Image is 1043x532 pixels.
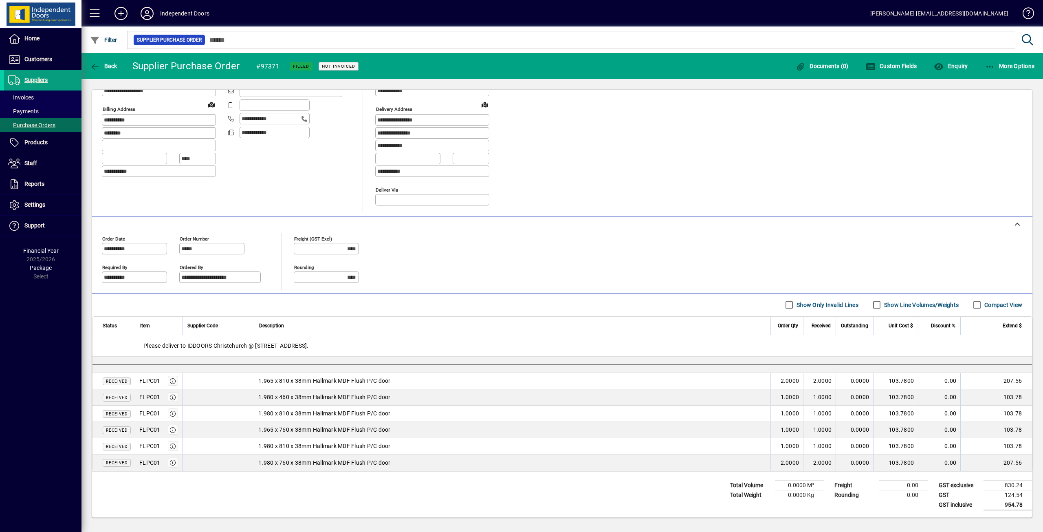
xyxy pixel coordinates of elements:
[918,455,960,471] td: 0.00
[376,187,398,192] mat-label: Deliver via
[960,406,1032,422] td: 103.78
[870,7,1008,20] div: [PERSON_NAME] [EMAIL_ADDRESS][DOMAIN_NAME]
[918,389,960,406] td: 0.00
[770,373,803,389] td: 2.0000
[258,377,391,385] span: 1.965 x 810 x 38mm Hallmark MDF Flush P/C door
[140,321,150,330] span: Item
[4,104,81,118] a: Payments
[24,160,37,166] span: Staff
[830,490,879,500] td: Rounding
[1003,321,1022,330] span: Extend $
[106,412,128,416] span: Received
[960,373,1032,389] td: 207.56
[932,59,970,73] button: Enquiry
[775,480,824,490] td: 0.0000 M³
[24,56,52,62] span: Customers
[770,438,803,455] td: 1.0000
[960,438,1032,455] td: 103.78
[770,422,803,438] td: 1.0000
[830,480,879,490] td: Freight
[4,174,81,194] a: Reports
[478,98,491,111] a: View on map
[4,195,81,215] a: Settings
[879,480,928,490] td: 0.00
[803,389,836,406] td: 1.0000
[770,455,803,471] td: 2.0000
[778,321,798,330] span: Order Qty
[8,94,34,101] span: Invoices
[24,139,48,146] span: Products
[132,60,240,73] div: Supplier Purchase Order
[139,393,161,401] div: FLPC01
[24,35,40,42] span: Home
[775,490,824,500] td: 0.0000 Kg
[90,37,117,43] span: Filter
[803,373,836,389] td: 2.0000
[102,264,127,270] mat-label: Required by
[836,389,873,406] td: 0.0000
[137,36,202,44] span: Supplier Purchase Order
[873,422,918,438] td: 103.7800
[935,500,984,510] td: GST inclusive
[103,321,117,330] span: Status
[4,118,81,132] a: Purchase Orders
[803,406,836,422] td: 1.0000
[984,480,1032,490] td: 830.24
[836,422,873,438] td: 0.0000
[983,59,1037,73] button: More Options
[1017,2,1033,28] a: Knowledge Base
[795,301,858,309] label: Show Only Invalid Lines
[294,236,332,241] mat-label: Freight (GST excl)
[81,59,126,73] app-page-header-button: Back
[882,301,959,309] label: Show Line Volumes/Weights
[106,461,128,465] span: Received
[106,379,128,384] span: Received
[796,63,849,69] span: Documents (0)
[293,64,309,69] span: Filled
[4,153,81,174] a: Staff
[88,33,119,47] button: Filter
[934,63,968,69] span: Enquiry
[259,321,284,330] span: Description
[726,480,775,490] td: Total Volume
[873,406,918,422] td: 103.7800
[258,459,391,467] span: 1.980 x 760 x 38mm Hallmark MDF Flush P/C door
[985,63,1035,69] span: More Options
[139,377,161,385] div: FLPC01
[139,409,161,417] div: FLPC01
[873,389,918,406] td: 103.7800
[4,216,81,236] a: Support
[24,222,45,229] span: Support
[180,236,209,241] mat-label: Order number
[108,6,134,21] button: Add
[803,438,836,455] td: 1.0000
[726,490,775,500] td: Total Weight
[918,373,960,389] td: 0.00
[960,422,1032,438] td: 103.78
[836,455,873,471] td: 0.0000
[90,63,117,69] span: Back
[139,459,161,467] div: FLPC01
[205,98,218,111] a: View on map
[134,6,160,21] button: Profile
[30,265,52,271] span: Package
[812,321,831,330] span: Received
[984,490,1032,500] td: 124.54
[139,426,161,434] div: FLPC01
[984,500,1032,510] td: 954.78
[139,442,161,450] div: FLPC01
[92,335,1032,356] div: Please deliver to IDDOORS Christchurch @ [STREET_ADDRESS].
[4,29,81,49] a: Home
[258,442,391,450] span: 1.980 x 810 x 38mm Hallmark MDF Flush P/C door
[931,321,955,330] span: Discount %
[256,60,279,73] div: #97371
[866,63,917,69] span: Custom Fields
[960,389,1032,406] td: 103.78
[770,406,803,422] td: 1.0000
[24,181,44,187] span: Reports
[918,406,960,422] td: 0.00
[960,455,1032,471] td: 207.56
[803,455,836,471] td: 2.0000
[770,389,803,406] td: 1.0000
[106,444,128,449] span: Received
